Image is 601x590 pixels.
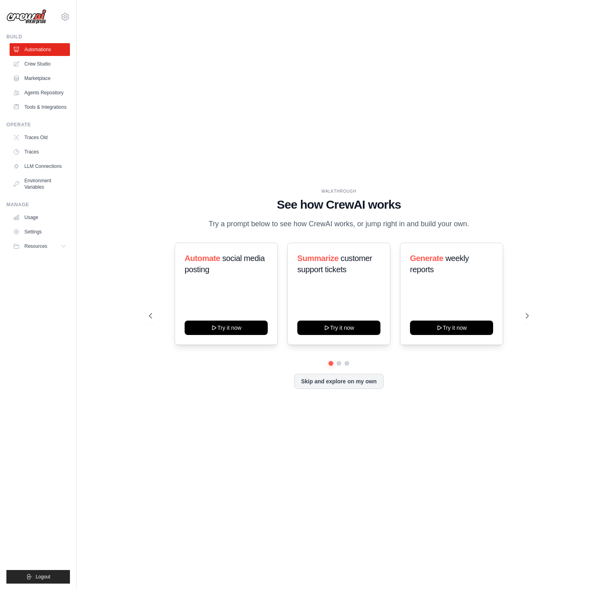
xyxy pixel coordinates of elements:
span: customer support tickets [297,254,372,274]
a: Environment Variables [10,174,70,193]
a: Traces [10,146,70,158]
button: Try it now [410,321,493,335]
a: Usage [10,211,70,224]
a: Automations [10,43,70,56]
button: Resources [10,240,70,253]
span: social media posting [185,254,265,274]
a: LLM Connections [10,160,70,173]
span: Summarize [297,254,338,263]
a: Traces Old [10,131,70,144]
div: WALKTHROUGH [149,188,529,194]
a: Settings [10,225,70,238]
img: Logo [6,9,46,24]
a: Marketplace [10,72,70,85]
button: Try it now [297,321,380,335]
span: Logout [36,574,50,580]
div: Operate [6,122,70,128]
a: Crew Studio [10,58,70,70]
button: Skip and explore on my own [294,374,383,389]
span: Resources [24,243,47,249]
span: Generate [410,254,444,263]
p: Try a prompt below to see how CrewAI works, or jump right in and build your own. [205,218,473,230]
a: Agents Repository [10,86,70,99]
h1: See how CrewAI works [149,197,529,212]
span: Automate [185,254,220,263]
div: Build [6,34,70,40]
div: Manage [6,201,70,208]
button: Try it now [185,321,268,335]
button: Logout [6,570,70,584]
a: Tools & Integrations [10,101,70,114]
